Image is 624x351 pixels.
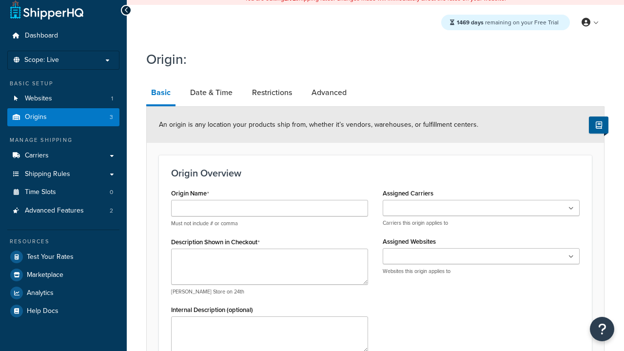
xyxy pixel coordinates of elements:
[383,268,580,275] p: Websites this origin applies to
[7,248,119,266] a: Test Your Rates
[110,207,113,215] span: 2
[185,81,237,104] a: Date & Time
[25,207,84,215] span: Advanced Features
[7,183,119,201] li: Time Slots
[110,113,113,121] span: 3
[383,238,436,245] label: Assigned Websites
[171,168,580,178] h3: Origin Overview
[7,108,119,126] a: Origins3
[589,117,608,134] button: Show Help Docs
[110,188,113,196] span: 0
[171,306,253,313] label: Internal Description (optional)
[457,18,559,27] span: remaining on your Free Trial
[383,190,433,197] label: Assigned Carriers
[27,253,74,261] span: Test Your Rates
[7,27,119,45] a: Dashboard
[7,90,119,108] li: Websites
[25,152,49,160] span: Carriers
[25,32,58,40] span: Dashboard
[25,170,70,178] span: Shipping Rules
[247,81,297,104] a: Restrictions
[171,190,209,197] label: Origin Name
[171,238,260,246] label: Description Shown in Checkout
[7,147,119,165] a: Carriers
[146,81,175,106] a: Basic
[7,202,119,220] a: Advanced Features2
[7,165,119,183] a: Shipping Rules
[307,81,351,104] a: Advanced
[7,202,119,220] li: Advanced Features
[171,288,368,295] p: [PERSON_NAME] Store on 24th
[7,183,119,201] a: Time Slots0
[7,136,119,144] div: Manage Shipping
[7,90,119,108] a: Websites1
[27,289,54,297] span: Analytics
[171,220,368,227] p: Must not include # or comma
[25,95,52,103] span: Websites
[383,219,580,227] p: Carriers this origin applies to
[457,18,484,27] strong: 1469 days
[7,266,119,284] a: Marketplace
[146,50,592,69] h1: Origin:
[7,284,119,302] a: Analytics
[25,113,47,121] span: Origins
[7,79,119,88] div: Basic Setup
[590,317,614,341] button: Open Resource Center
[27,271,63,279] span: Marketplace
[27,307,58,315] span: Help Docs
[7,237,119,246] div: Resources
[7,108,119,126] li: Origins
[7,302,119,320] a: Help Docs
[111,95,113,103] span: 1
[24,56,59,64] span: Scope: Live
[159,119,478,130] span: An origin is any location your products ship from, whether it’s vendors, warehouses, or fulfillme...
[25,188,56,196] span: Time Slots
